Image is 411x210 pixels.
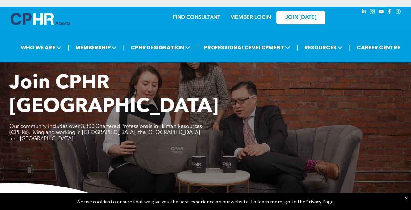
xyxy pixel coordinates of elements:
[276,11,325,24] a: JOIN [DATE]
[74,41,119,53] span: MEMBERSHIP
[361,8,368,17] a: linkedin
[369,8,376,17] a: instagram
[19,41,63,53] span: WHO WE ARE
[349,41,351,54] li: |
[9,74,219,117] span: Join CPHR [GEOGRAPHIC_DATA]
[129,41,192,53] span: CPHR DESIGNATION
[9,124,202,142] span: Our community includes over 3,300 Chartered Professionals in Human Resources (CPHRs), living and ...
[378,8,385,17] a: youtube
[230,15,271,20] a: MEMBER LOGIN
[11,13,70,25] img: A blue and white logo for cp alberta
[202,41,292,53] span: PROFESSIONAL DEVELOPMENT
[285,15,316,21] span: JOIN [DATE]
[297,41,298,54] li: |
[197,41,198,54] li: |
[173,15,220,20] a: FIND CONSULTANT
[386,8,393,17] a: facebook
[302,41,345,53] span: RESOURCES
[405,195,408,201] div: Dismiss notification
[305,198,334,205] a: Privacy Page.
[395,8,402,17] a: Social network
[123,41,125,54] li: |
[68,41,69,54] li: |
[355,41,402,53] a: CAREER CENTRE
